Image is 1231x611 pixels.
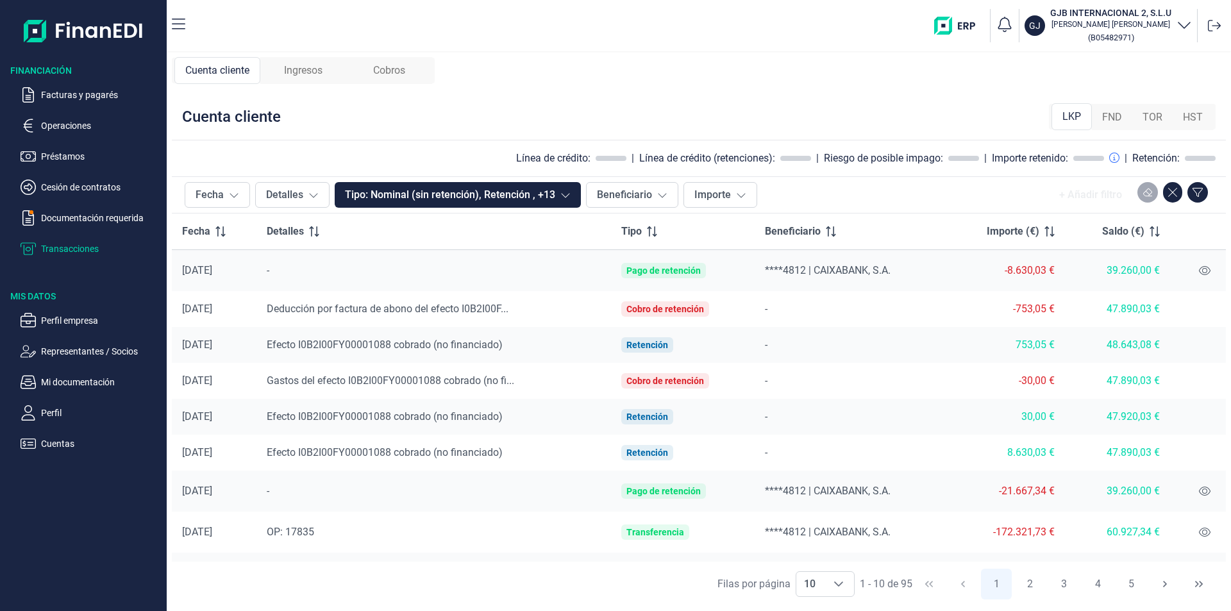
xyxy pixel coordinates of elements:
div: Retención [626,340,668,350]
p: Perfil [41,405,162,421]
p: [PERSON_NAME] [PERSON_NAME] [1050,19,1171,29]
div: Pago de retención [626,486,701,496]
span: - [765,303,767,315]
div: TOR [1132,105,1173,130]
span: Tipo [621,224,642,239]
small: Copiar cif [1088,33,1134,42]
span: - [267,485,269,497]
div: [DATE] [182,339,246,351]
span: - [267,264,269,276]
span: Fecha [182,224,210,239]
span: ****4812 | CAIXABANK, S.A. [765,526,891,538]
span: Cobros [373,63,405,78]
span: OP: 17835 [267,526,314,538]
button: Perfil [21,405,162,421]
button: Cesión de contratos [21,180,162,195]
p: Transacciones [41,241,162,256]
div: Cuenta cliente [182,106,281,127]
div: 47.920,03 € [1075,410,1160,423]
div: [DATE] [182,446,246,459]
img: Logo de aplicación [24,10,144,51]
button: Page 1 [981,569,1012,599]
div: Cobro de retención [626,376,704,386]
button: Page 3 [1048,569,1079,599]
button: Mi documentación [21,374,162,390]
div: 60.927,34 € [1075,526,1160,539]
p: Cuentas [41,436,162,451]
button: Fecha [185,182,250,208]
span: Ingresos [284,63,322,78]
img: erp [934,17,985,35]
span: - [765,446,767,458]
button: Next Page [1150,569,1180,599]
span: HST [1183,110,1203,125]
div: | [632,151,634,166]
span: 10 [796,572,823,596]
div: 753,05 € [958,339,1055,351]
div: -21.667,34 € [958,485,1055,498]
span: LKP [1062,109,1081,124]
p: GJ [1029,19,1041,32]
button: Page 5 [1116,569,1147,599]
button: Préstamos [21,149,162,164]
div: Ingresos [260,57,346,84]
button: Cuentas [21,436,162,451]
p: Mi documentación [41,374,162,390]
div: 47.890,03 € [1075,303,1160,315]
div: | [984,151,987,166]
button: Perfil empresa [21,313,162,328]
span: Detalles [267,224,304,239]
h3: GJB INTERNACIONAL 2, S.L.U [1050,6,1171,19]
span: - [765,339,767,351]
span: - [765,410,767,423]
div: LKP [1051,103,1092,130]
div: -172.321,73 € [958,526,1055,539]
div: | [1125,151,1127,166]
div: Importe retenido: [992,152,1068,165]
div: Cobro de retención [626,304,704,314]
span: FND [1102,110,1122,125]
div: Choose [823,572,854,596]
div: [DATE] [182,410,246,423]
div: [DATE] [182,374,246,387]
div: HST [1173,105,1213,130]
div: Cobros [346,57,432,84]
button: Importe [683,182,757,208]
div: [DATE] [182,485,246,498]
p: Préstamos [41,149,162,164]
div: Riesgo de posible impago: [824,152,943,165]
span: Cuenta cliente [185,63,249,78]
div: 48.643,08 € [1075,339,1160,351]
button: GJGJB INTERNACIONAL 2, S.L.U[PERSON_NAME] [PERSON_NAME](B05482971) [1025,6,1192,45]
p: Facturas y pagarés [41,87,162,103]
div: Filas por página [717,576,791,592]
p: Operaciones [41,118,162,133]
div: Línea de crédito (retenciones): [639,152,775,165]
p: Cesión de contratos [41,180,162,195]
button: Facturas y pagarés [21,87,162,103]
div: 47.890,03 € [1075,374,1160,387]
span: - [765,374,767,387]
span: Saldo (€) [1102,224,1144,239]
span: Beneficiario [765,224,821,239]
button: Beneficiario [586,182,678,208]
div: FND [1092,105,1132,130]
div: Línea de crédito: [516,152,590,165]
button: Last Page [1184,569,1214,599]
button: Tipo: Nominal (sin retención), Retención , +13 [335,182,581,208]
div: Retención: [1132,152,1180,165]
div: Transferencia [626,527,684,537]
button: Transacciones [21,241,162,256]
button: Page 2 [1015,569,1046,599]
span: Efecto I0B2I00FY00001088 cobrado (no financiado) [267,410,503,423]
div: Cuenta cliente [174,57,260,84]
button: Page 4 [1082,569,1113,599]
div: 8.630,03 € [958,446,1055,459]
button: Previous Page [948,569,978,599]
div: 39.260,00 € [1075,485,1160,498]
div: [DATE] [182,264,246,277]
span: 1 - 10 de 95 [860,579,912,589]
span: Efecto I0B2I00FY00001088 cobrado (no financiado) [267,446,503,458]
span: Gastos del efecto I0B2I00FY00001088 cobrado (no fi... [267,374,514,387]
button: Detalles [255,182,330,208]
